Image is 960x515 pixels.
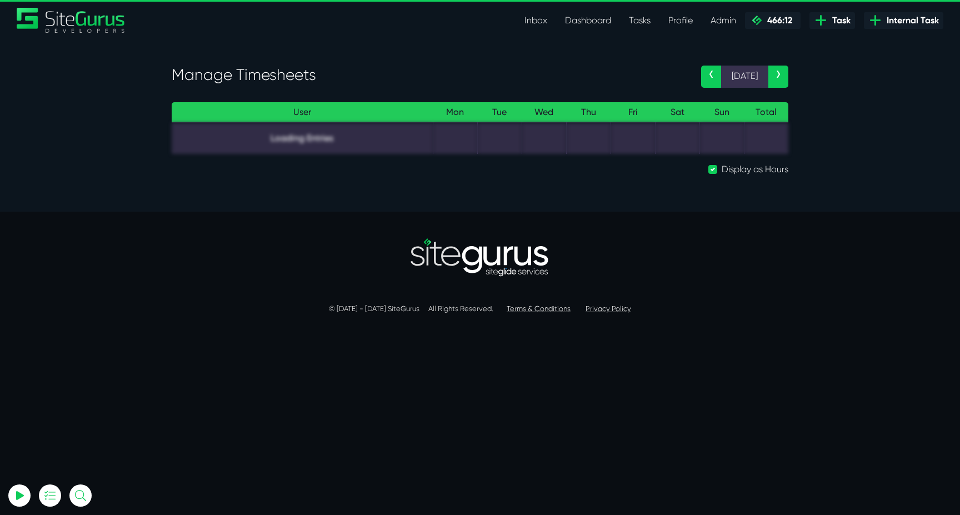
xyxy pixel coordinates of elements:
[17,8,126,33] a: SiteGurus
[828,14,851,27] span: Task
[655,102,699,123] th: Sat
[744,102,788,123] th: Total
[172,66,684,84] h3: Manage Timesheets
[586,304,631,313] a: Privacy Policy
[507,304,571,313] a: Terms & Conditions
[809,12,855,29] a: Task
[172,122,433,154] td: Loading Entries
[566,102,611,123] th: Thu
[864,12,943,29] a: Internal Task
[522,102,566,123] th: Wed
[768,66,788,88] a: ›
[477,102,522,123] th: Tue
[172,303,788,314] p: © [DATE] - [DATE] SiteGurus All Rights Reserved.
[702,9,745,32] a: Admin
[659,9,702,32] a: Profile
[763,15,792,26] span: 466:12
[611,102,655,123] th: Fri
[516,9,556,32] a: Inbox
[433,102,477,123] th: Mon
[620,9,659,32] a: Tasks
[882,14,939,27] span: Internal Task
[701,66,721,88] a: ‹
[172,102,433,123] th: User
[17,8,126,33] img: Sitegurus Logo
[745,12,801,29] a: 466:12
[722,163,788,176] label: Display as Hours
[699,102,744,123] th: Sun
[556,9,620,32] a: Dashboard
[721,66,768,88] span: [DATE]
